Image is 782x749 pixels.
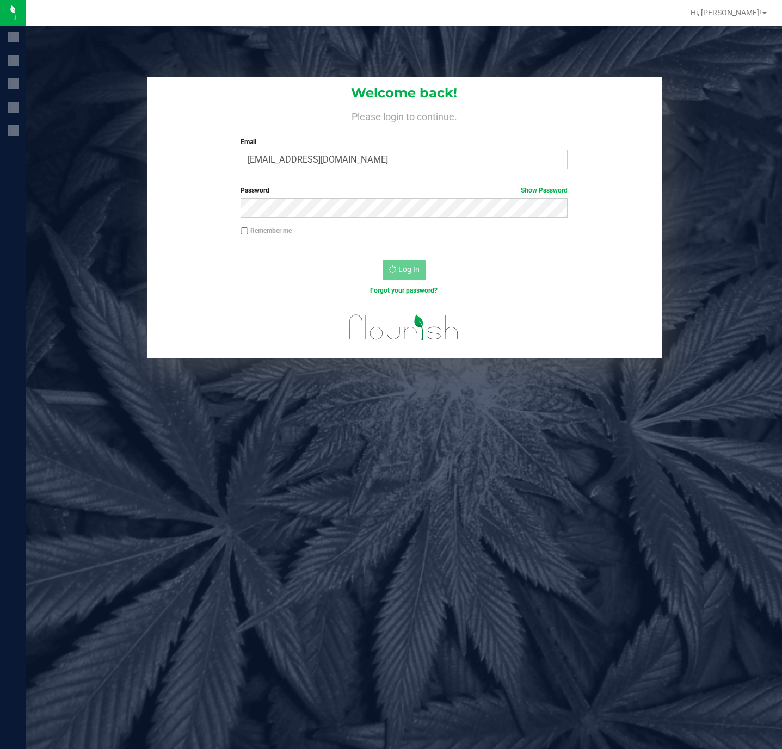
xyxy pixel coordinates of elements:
a: Forgot your password? [370,287,438,294]
span: Hi, [PERSON_NAME]! [691,8,761,17]
span: Log In [398,265,420,274]
a: Show Password [521,187,568,194]
span: Password [241,187,269,194]
label: Email [241,137,568,147]
img: flourish_logo.svg [340,307,469,348]
h1: Welcome back! [147,86,662,100]
input: Remember me [241,227,248,235]
button: Log In [383,260,426,280]
h4: Please login to continue. [147,109,662,122]
label: Remember me [241,226,292,236]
